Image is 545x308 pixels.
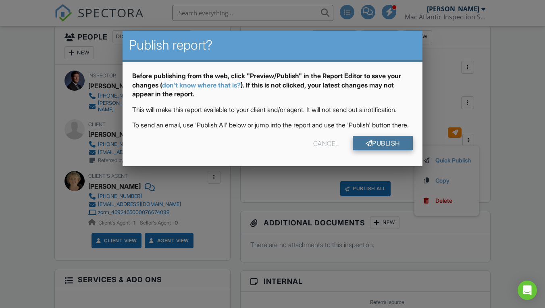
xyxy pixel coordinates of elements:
[132,71,413,105] div: Before publishing from the web, click "Preview/Publish" in the Report Editor to save your changes...
[129,37,416,53] h2: Publish report?
[518,281,537,300] div: Open Intercom Messenger
[132,105,413,114] p: This will make this report available to your client and/or agent. It will not send out a notifica...
[132,121,413,129] p: To send an email, use 'Publish All' below or jump into the report and use the 'Publish' button th...
[353,136,413,150] a: Publish
[313,136,339,150] div: Cancel
[162,81,241,89] a: don't know where that is?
